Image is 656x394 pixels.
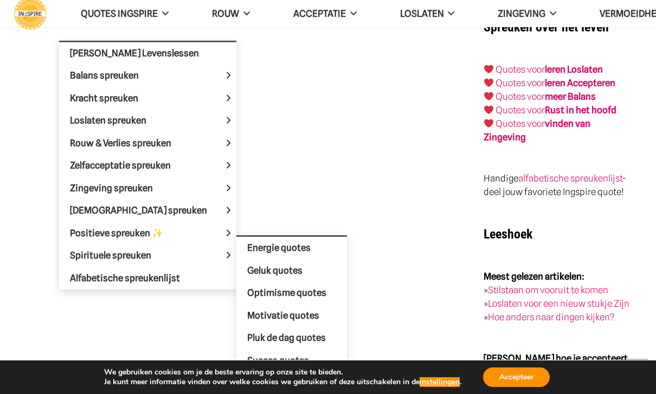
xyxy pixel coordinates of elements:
[484,271,584,282] strong: Meest gelezen artikelen:
[498,8,545,19] span: Zingeving
[293,8,346,19] span: Acceptatie
[247,332,326,343] span: Pluk de dag quotes
[484,227,532,242] strong: Leeshoek
[59,87,236,110] a: Kracht spreuken
[484,105,493,114] img: ❤
[81,8,158,19] span: QUOTES INGSPIRE
[484,353,628,391] strong: [PERSON_NAME] hoe je accepteert en transformeert naar een nieuwe manier van Zijn:
[212,8,239,19] span: ROUW
[420,377,460,387] button: instellingen
[518,173,622,184] a: alfabetische spreukenlijst
[59,132,236,155] a: Rouw & Verlies spreuken
[545,91,596,102] strong: meer Balans
[247,309,319,320] span: Motivatie quotes
[236,237,347,260] a: Energie quotes
[59,177,236,200] a: Zingeving spreuken
[70,205,226,216] span: [DEMOGRAPHIC_DATA] spreuken
[496,105,616,115] a: Quotes voorRust in het hoofd
[70,48,199,59] span: [PERSON_NAME] Levenslessen
[104,377,461,387] p: Je kunt meer informatie vinden over welke cookies we gebruiken of deze uitschakelen in de .
[400,8,444,19] span: Loslaten
[59,154,236,177] a: Zelfacceptatie spreuken
[70,183,171,193] span: Zingeving spreuken
[496,91,596,102] a: Quotes voormeer Balans
[70,160,189,171] span: Zelfacceptatie spreuken
[104,367,461,377] p: We gebruiken cookies om je de beste ervaring op onze site te bieden.
[484,64,493,74] img: ❤
[483,367,550,387] button: Accepteer
[621,359,648,386] a: Terug naar top
[484,172,633,199] p: Handige - deel jouw favoriete Ingspire quote!
[59,222,236,245] a: Positieve spreuken ✨
[488,298,629,309] a: Loslaten voor een nieuw stukje Zijn
[59,267,236,290] a: Alfabetische spreukenlijst
[59,199,236,222] a: [DEMOGRAPHIC_DATA] spreuken
[236,259,347,282] a: Geluk quotes
[484,118,590,143] a: Quotes voorvinden van Zingeving
[488,312,615,322] a: Hoe anders naar dingen kijken?
[70,138,190,148] span: Rouw & Verlies spreuken
[496,77,545,88] a: Quotes voor
[484,270,633,324] p: » » »
[247,354,309,365] span: Succes quotes
[59,109,236,132] a: Loslaten spreuken
[59,64,236,87] a: Balans spreuken
[545,64,603,75] a: leren Loslaten
[59,42,236,65] a: [PERSON_NAME] Levenslessen
[70,70,157,81] span: Balans spreuken
[70,115,165,126] span: Loslaten spreuken
[247,287,326,298] span: Optimisme quotes
[70,228,182,238] span: Positieve spreuken ✨
[247,264,303,275] span: Geluk quotes
[236,349,347,372] a: Succes quotes
[545,77,615,88] a: leren Accepteren
[70,93,157,104] span: Kracht spreuken
[70,250,170,261] span: Spirituele spreuken
[247,242,311,253] span: Energie quotes
[484,119,493,128] img: ❤
[484,78,493,87] img: ❤
[59,244,236,267] a: Spirituele spreuken
[545,105,616,115] strong: Rust in het hoofd
[236,304,347,327] a: Motivatie quotes
[236,327,347,350] a: Pluk de dag quotes
[70,273,180,283] span: Alfabetische spreukenlijst
[236,282,347,305] a: Optimisme quotes
[488,285,608,295] a: Stilstaan om vooruit te komen
[484,92,493,101] img: ❤
[496,64,545,75] a: Quotes voor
